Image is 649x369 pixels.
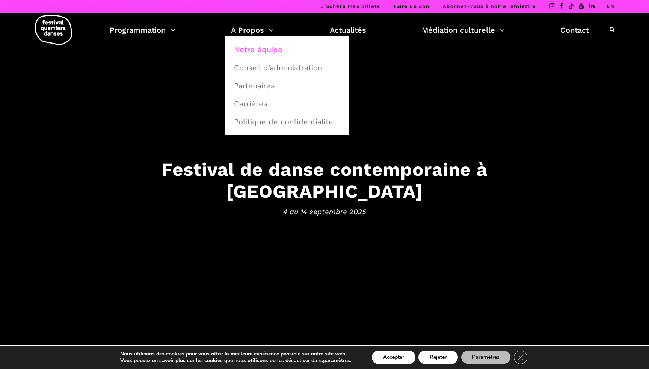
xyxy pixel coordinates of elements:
button: Accepter [372,351,415,364]
a: Politique de confidentialité [229,113,344,130]
p: Nous utilisons des cookies pour vous offrir la meilleure expérience possible sur notre site web. [120,351,351,357]
p: Vous pouvez en savoir plus sur les cookies que nous utilisons ou les désactiver dans . [120,357,351,364]
button: Rejeter [418,351,458,364]
a: Abonnez-vous à notre infolettre [443,3,536,9]
button: paramètres [323,357,350,364]
a: A Propos [231,24,274,36]
button: Paramètres [461,351,511,364]
a: EN [607,3,614,9]
a: Contact [560,24,589,36]
a: Médiation culturelle [422,24,505,36]
button: Close GDPR Cookie Banner [514,351,527,364]
a: J’achète mes billets [321,3,380,9]
a: Programmation [110,24,175,36]
span: 4 au 14 septembre 2025 [92,206,557,218]
a: Notre équipe [229,41,344,58]
a: Conseil d’administration [229,59,344,76]
a: Carrières [229,95,344,112]
img: logo-fqd-med [35,15,72,45]
a: Partenaires [229,77,344,94]
a: Faire un don [394,3,429,9]
a: Actualités [330,24,366,36]
h3: Festival de danse contemporaine à [GEOGRAPHIC_DATA] [92,158,557,203]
